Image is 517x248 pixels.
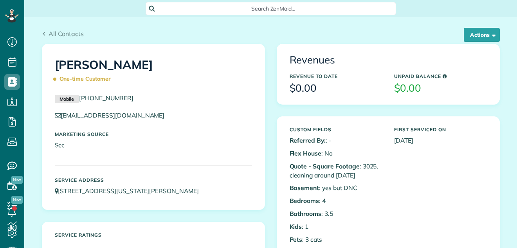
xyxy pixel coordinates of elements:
[290,136,326,144] b: Referred By:
[55,141,252,150] p: Scc
[55,232,252,237] h5: Service ratings
[290,223,302,230] b: Kids
[394,127,487,132] h5: First Serviced On
[290,235,303,243] b: Pets
[290,209,382,218] p: : 3.5
[290,162,382,180] p: : 3025, cleaning around [DATE]
[394,136,487,145] p: [DATE]
[290,222,382,231] p: : 1
[290,183,382,192] p: : yes but DNC
[290,196,382,205] p: : 4
[290,210,322,217] b: Bathrooms
[290,149,322,157] b: Flex House
[290,74,382,79] h5: Revenue to Date
[290,235,382,244] p: : 3 cats
[55,111,172,119] a: [EMAIL_ADDRESS][DOMAIN_NAME]
[49,30,84,38] span: All Contacts
[55,132,252,137] h5: Marketing Source
[290,136,382,145] p: : -
[290,83,382,94] h3: $0.00
[55,58,252,86] h1: [PERSON_NAME]
[290,127,382,132] h5: Custom Fields
[11,196,23,204] span: New
[290,162,360,170] b: Quote - Square Footage
[55,94,134,102] a: Mobile[PHONE_NUMBER]
[394,74,487,79] h5: Unpaid Balance
[290,54,487,66] h3: Revenues
[394,83,487,94] h3: $0.00
[55,95,79,103] small: Mobile
[42,29,84,38] a: All Contacts
[55,177,252,183] h5: Service Address
[11,176,23,184] span: New
[464,28,500,42] button: Actions
[290,184,319,192] b: Basement
[55,72,114,86] span: One-time Customer
[290,197,319,205] b: Bedrooms
[290,149,382,158] p: : No
[55,187,206,195] a: [STREET_ADDRESS][US_STATE][PERSON_NAME]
